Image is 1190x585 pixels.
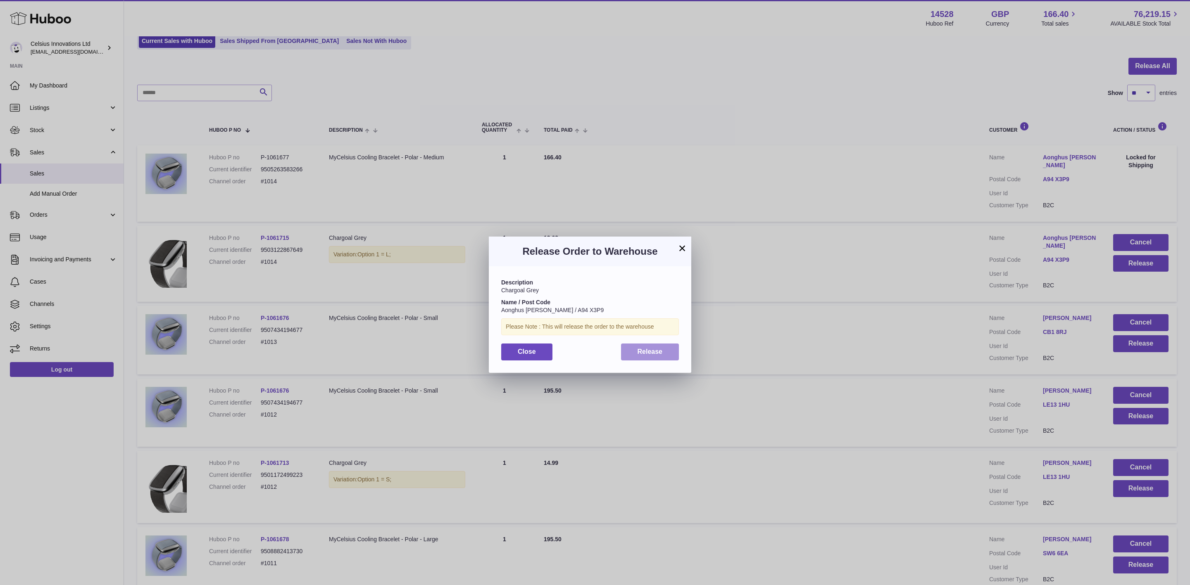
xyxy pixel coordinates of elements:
[518,348,536,355] span: Close
[501,307,604,313] span: Aonghus [PERSON_NAME] / A94 X3P9
[501,287,539,294] span: Chargoal Grey
[501,279,533,286] strong: Description
[677,243,687,253] button: ×
[501,245,679,258] h3: Release Order to Warehouse
[501,318,679,335] div: Please Note : This will release the order to the warehouse
[621,343,679,360] button: Release
[501,299,550,306] strong: Name / Post Code
[638,348,663,355] span: Release
[501,343,552,360] button: Close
